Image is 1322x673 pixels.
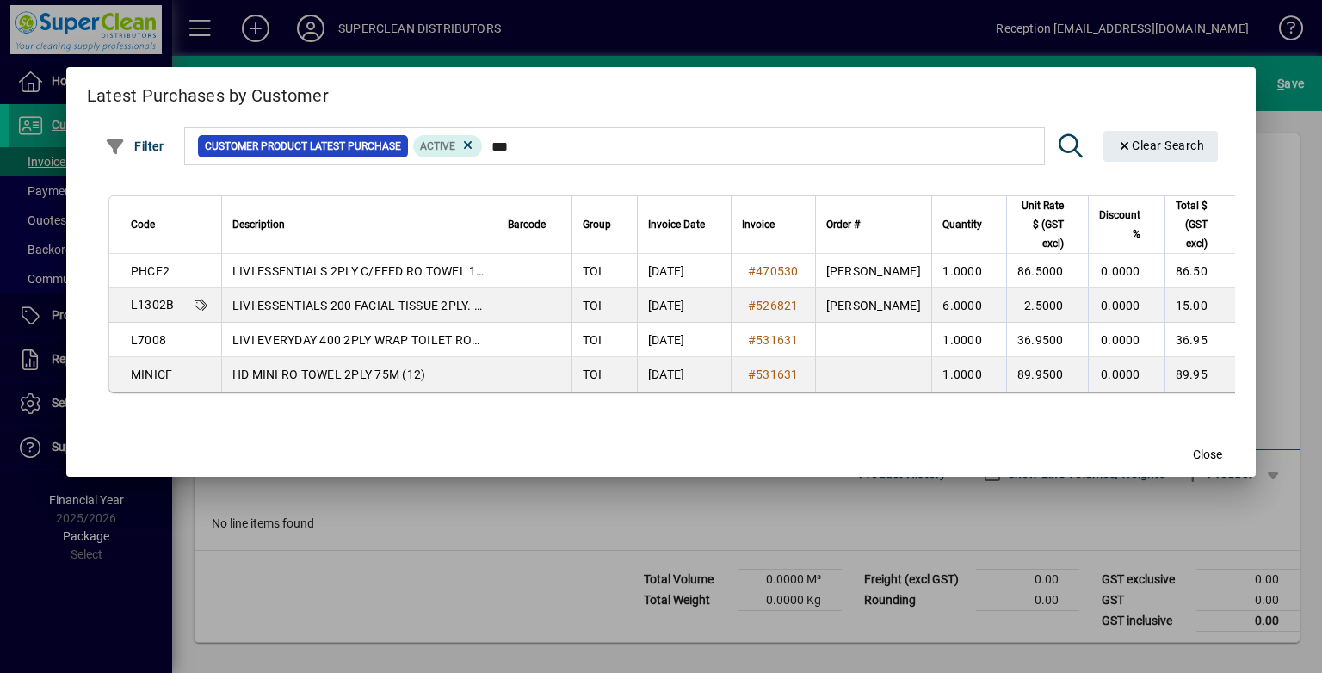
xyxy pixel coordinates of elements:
td: 86.50 [1164,254,1232,288]
td: 0.0000 [1088,323,1164,357]
a: #526821 [742,296,805,315]
div: Description [232,215,486,234]
td: [DATE] [637,323,731,357]
div: Unit Rate $ (GST excl) [1017,196,1079,253]
span: Order # [826,215,860,234]
span: PHCF2 [131,264,170,278]
span: Filter [105,139,164,153]
button: Clear [1103,131,1219,162]
td: 1.0000 [931,254,1006,288]
span: Close [1193,446,1222,464]
span: TOI [583,299,602,312]
div: Quantity [942,215,998,234]
td: 36.95 [1164,323,1232,357]
span: Total $ (GST excl) [1176,196,1208,253]
span: Description [232,215,285,234]
span: MINICF [131,367,173,381]
span: HD MINI RO TOWEL 2PLY 75M (12) [232,367,426,381]
div: Discount % [1099,206,1156,244]
span: 470530 [756,264,799,278]
td: 6.0000 [931,288,1006,323]
td: [DATE] [637,254,731,288]
div: Group [583,215,627,234]
span: Invoice Date [648,215,705,234]
td: [PERSON_NAME] [815,254,931,288]
span: Code [131,215,155,234]
span: Discount % [1099,206,1140,244]
span: LIVI ESSENTIALS 2PLY C/FEED RO TOWEL 180M (6) - 3456 [232,264,558,278]
td: [DATE] [637,357,731,392]
button: Close [1180,439,1235,470]
span: # [748,264,756,278]
span: TOI [583,367,602,381]
td: [DATE] [637,288,731,323]
span: # [748,299,756,312]
td: 89.9500 [1006,357,1088,392]
span: TOI [583,333,602,347]
span: Invoice [742,215,775,234]
div: Invoice Date [648,215,720,234]
td: 2.5000 [1006,288,1088,323]
span: Active [420,140,455,152]
mat-chip: Product Activation Status: Active [413,135,482,157]
span: 531631 [756,333,799,347]
td: 86.5000 [1006,254,1088,288]
span: Customer Product Latest Purchase [205,138,401,155]
td: 0.0000 [1088,254,1164,288]
span: L7008 [131,333,166,347]
span: 531631 [756,367,799,381]
td: 36.9500 [1006,323,1088,357]
td: 15.00 [1164,288,1232,323]
td: [PERSON_NAME] [815,288,931,323]
a: #531631 [742,330,805,349]
span: Barcode [508,215,546,234]
span: # [748,333,756,347]
div: Barcode [508,215,561,234]
span: LIVI EVERYDAY 400 2PLY WRAP TOILET ROLLS (48) [232,333,519,347]
div: Order # [826,215,921,234]
span: Quantity [942,215,982,234]
span: LIVI ESSENTIALS 200 FACIAL TISSUE 2PLY. BOX. [232,299,503,312]
a: #531631 [742,365,805,384]
span: Unit Rate $ (GST excl) [1017,196,1064,253]
td: 1.0000 [931,323,1006,357]
a: #470530 [742,262,805,281]
td: 0.0000 [1088,288,1164,323]
span: # [748,367,756,381]
span: Group [583,215,611,234]
td: 1.0000 [931,357,1006,392]
h2: Latest Purchases by Customer [66,67,1256,117]
span: Clear Search [1117,139,1205,152]
span: 526821 [756,299,799,312]
div: Code [131,215,211,234]
button: Filter [101,131,169,162]
div: Invoice [742,215,805,234]
span: TOI [583,264,602,278]
div: Total $ (GST excl) [1176,196,1223,253]
td: 89.95 [1164,357,1232,392]
span: L1302B [131,298,175,312]
td: 0.0000 [1088,357,1164,392]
